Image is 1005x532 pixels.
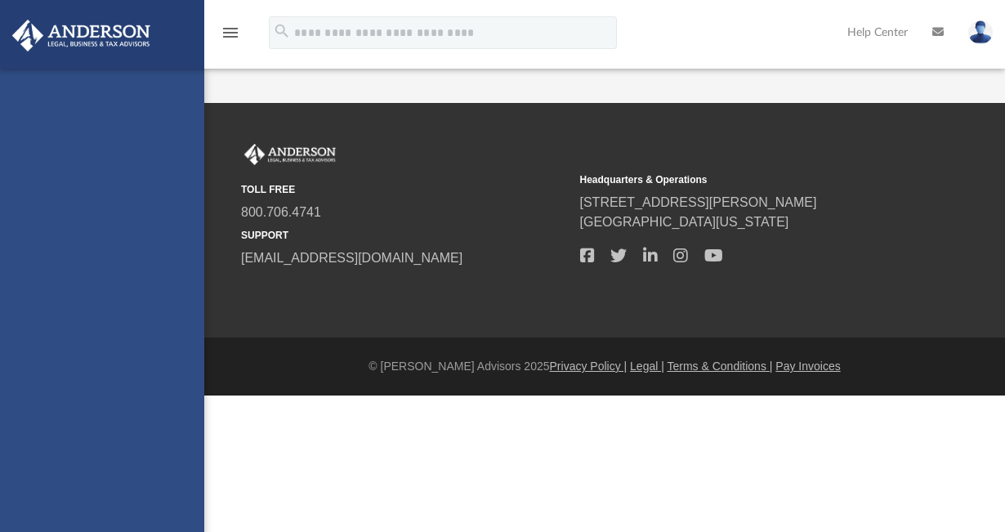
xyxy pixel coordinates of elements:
small: Headquarters & Operations [580,172,908,187]
a: [GEOGRAPHIC_DATA][US_STATE] [580,215,789,229]
img: Anderson Advisors Platinum Portal [241,144,339,165]
a: menu [221,31,240,42]
a: Terms & Conditions | [668,360,773,373]
i: menu [221,23,240,42]
small: SUPPORT [241,228,569,243]
a: Legal | [630,360,664,373]
div: © [PERSON_NAME] Advisors 2025 [204,358,1005,375]
a: [STREET_ADDRESS][PERSON_NAME] [580,195,817,209]
a: Pay Invoices [775,360,840,373]
img: User Pic [968,20,993,44]
img: Anderson Advisors Platinum Portal [7,20,155,51]
i: search [273,22,291,40]
small: TOLL FREE [241,182,569,197]
a: 800.706.4741 [241,205,321,219]
a: [EMAIL_ADDRESS][DOMAIN_NAME] [241,251,462,265]
a: Privacy Policy | [550,360,628,373]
